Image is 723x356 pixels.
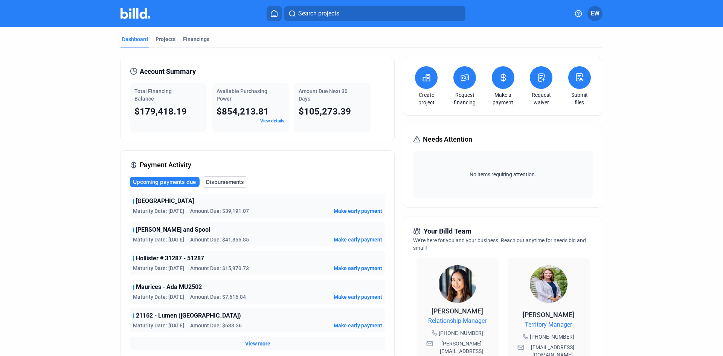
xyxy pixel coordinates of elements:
span: [GEOGRAPHIC_DATA] [136,197,194,206]
button: Upcoming payments due [130,177,200,187]
span: Search projects [298,9,339,18]
button: Make early payment [334,207,382,215]
span: Available Purchasing Power [217,88,267,102]
span: EW [591,9,599,18]
div: Dashboard [122,35,148,43]
button: Make early payment [334,293,382,301]
button: EW [587,6,602,21]
span: Maturity Date: [DATE] [133,322,184,329]
a: Make a payment [490,91,516,106]
button: Make early payment [334,236,382,243]
button: View more [245,340,270,347]
span: $105,273.39 [299,106,351,117]
span: Hollister # 31287 - 51287 [136,254,204,263]
span: Maurices - Ada MU2502 [136,283,202,292]
span: [PERSON_NAME] [523,311,574,319]
span: Maturity Date: [DATE] [133,293,184,301]
button: Disbursements [203,176,248,188]
img: Territory Manager [530,265,567,303]
span: [PERSON_NAME] [432,307,483,315]
span: Maturity Date: [DATE] [133,264,184,272]
a: Request waiver [528,91,554,106]
span: 21162 - Lumen ([GEOGRAPHIC_DATA]) [136,311,241,320]
div: Financings [183,35,209,43]
span: No items requiring attention. [416,171,589,178]
span: Amount Due: $41,855.85 [190,236,249,243]
button: Search projects [284,6,465,21]
span: Disbursements [206,178,244,186]
span: $854,213.81 [217,106,269,117]
span: Amount Due: $7,616.84 [190,293,246,301]
button: Make early payment [334,322,382,329]
span: Payment Activity [140,160,191,170]
span: Maturity Date: [DATE] [133,207,184,215]
a: Submit files [566,91,593,106]
span: Relationship Manager [428,316,487,325]
button: Make early payment [334,264,382,272]
span: [PERSON_NAME] and Spool [136,225,210,234]
a: Request financing [451,91,478,106]
span: Amount Due: $15,970.73 [190,264,249,272]
span: Total Financing Balance [134,88,172,102]
span: Amount Due Next 30 Days [299,88,348,102]
span: Needs Attention [423,134,472,145]
div: Projects [156,35,175,43]
span: [PHONE_NUMBER] [439,329,483,337]
img: Billd Company Logo [120,8,150,19]
span: Amount Due: $638.36 [190,322,242,329]
span: Your Billd Team [424,226,471,237]
span: Amount Due: $39,191.07 [190,207,249,215]
img: Relationship Manager [439,265,476,303]
span: [PHONE_NUMBER] [530,333,574,341]
span: Maturity Date: [DATE] [133,236,184,243]
a: Create project [413,91,439,106]
span: We're here for you and your business. Reach out anytime for needs big and small! [413,237,586,251]
span: $179,418.19 [134,106,187,117]
span: Upcoming payments due [133,178,196,186]
span: Territory Manager [525,320,572,329]
span: Account Summary [140,66,196,77]
a: View details [260,118,284,124]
